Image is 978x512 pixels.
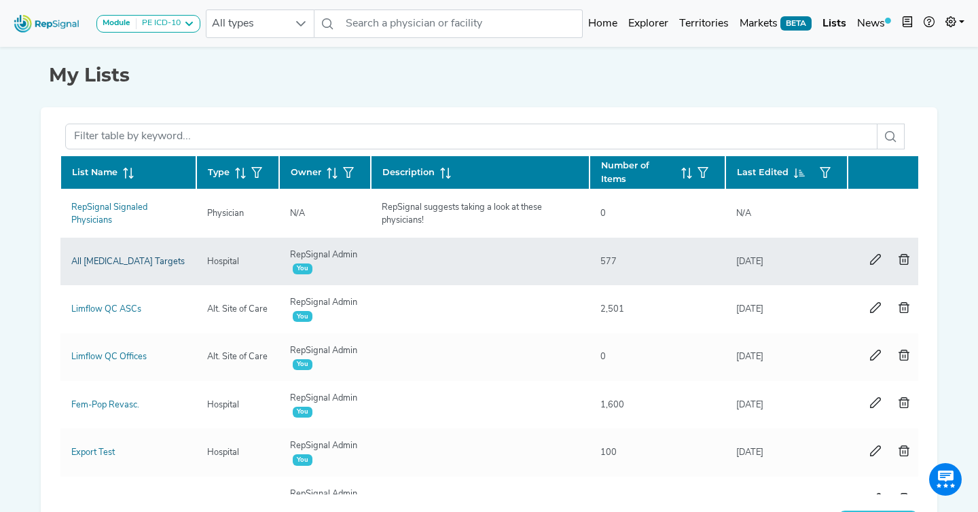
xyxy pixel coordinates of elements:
a: MarketsBETA [734,10,817,37]
div: 4 [592,494,614,507]
div: RepSignal Admin [282,392,368,418]
span: You [293,454,312,465]
strong: Module [103,19,130,27]
div: RepSignal Admin [282,439,368,465]
a: All [MEDICAL_DATA] Targets [71,257,185,266]
span: Description [382,166,435,179]
div: 2,501 [592,303,632,316]
a: Territories [674,10,734,37]
a: Home [583,10,623,37]
span: You [293,407,312,418]
div: [DATE] [728,494,772,507]
span: Type [208,166,230,179]
span: All types [206,10,288,37]
button: ModulePE ICD-10 [96,15,200,33]
a: Explorer [623,10,674,37]
span: Owner [291,166,321,179]
div: [DATE] [728,350,772,363]
input: Search a physician or facility [340,10,583,38]
div: Physician [199,207,252,220]
div: 0 [592,350,614,363]
div: Alt. Site of Care [199,303,276,316]
div: [DATE] [728,255,772,268]
a: Lists [817,10,852,37]
a: RepSignal Signaled Physicians [71,203,147,225]
div: 1,600 [592,399,632,412]
span: Number of Items [601,159,676,185]
span: BETA [780,16,812,30]
div: 0 [592,207,614,220]
input: Filter table by keyword... [65,124,877,149]
span: You [293,359,312,370]
a: Limflow QC ASCs [71,305,141,314]
div: PE ICD-10 [137,18,181,29]
div: RepSignal suggests taking a look at these physicians! [374,201,587,227]
div: Hospital [199,446,247,459]
a: Limflow QC Offices [71,352,147,361]
a: News [852,10,896,37]
span: List Name [72,166,117,179]
div: Alt. Site of Care [199,350,276,363]
div: N/A [282,207,313,220]
span: You [293,311,312,322]
div: RepSignal Admin [282,344,368,370]
div: RepSignal Admin [282,249,368,274]
span: Last Edited [737,166,789,179]
div: [DATE] [728,399,772,412]
div: [DATE] [728,446,772,459]
div: 100 [592,446,625,459]
h1: My Lists [49,64,929,87]
span: You [293,263,312,274]
a: Fem-Pop Revasc. [71,401,139,409]
div: N/A [728,207,759,220]
div: Physician [199,494,252,507]
div: Hospital [199,399,247,412]
div: Hospital [199,255,247,268]
div: 577 [592,255,625,268]
div: RepSignal Admin [282,296,368,322]
div: [DATE] [728,303,772,316]
button: Intel Book [896,10,918,37]
a: Export Test [71,448,115,457]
